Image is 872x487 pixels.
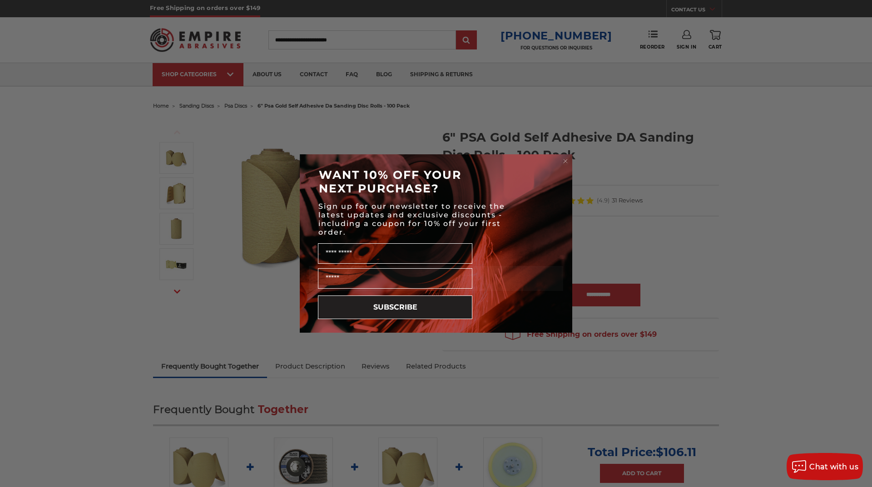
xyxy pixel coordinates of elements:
span: Chat with us [809,462,858,471]
input: Email [318,268,472,289]
span: WANT 10% OFF YOUR NEXT PURCHASE? [319,168,461,195]
button: Chat with us [787,453,863,480]
span: Sign up for our newsletter to receive the latest updates and exclusive discounts - including a co... [318,202,505,236]
button: SUBSCRIBE [318,295,472,319]
button: Close dialog [561,157,570,166]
